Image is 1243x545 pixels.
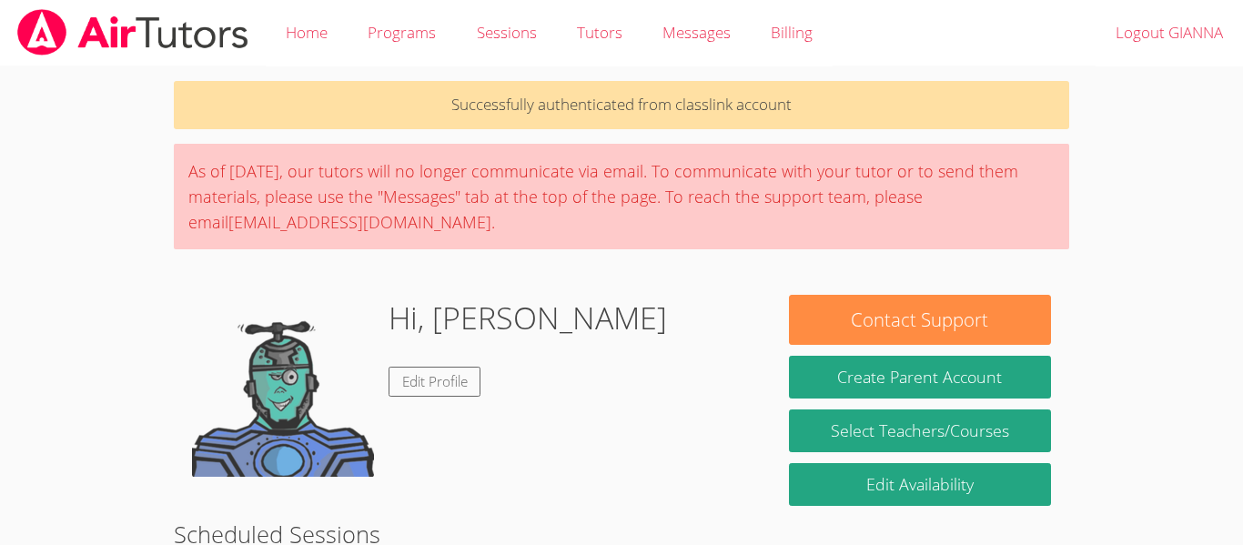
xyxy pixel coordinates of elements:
[789,463,1051,506] a: Edit Availability
[174,144,1069,249] div: As of [DATE], our tutors will no longer communicate via email. To communicate with your tutor or ...
[174,81,1069,129] p: Successfully authenticated from classlink account
[789,295,1051,345] button: Contact Support
[15,9,250,56] img: airtutors_banner-c4298cdbf04f3fff15de1276eac7730deb9818008684d7c2e4769d2f7ddbe033.png
[789,356,1051,399] button: Create Parent Account
[389,367,481,397] a: Edit Profile
[789,409,1051,452] a: Select Teachers/Courses
[192,295,374,477] img: default.png
[662,22,731,43] span: Messages
[389,295,667,341] h1: Hi, [PERSON_NAME]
